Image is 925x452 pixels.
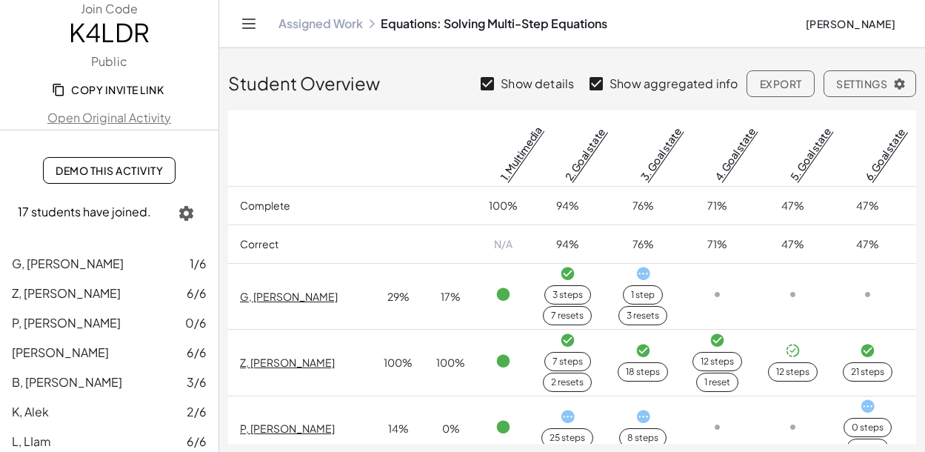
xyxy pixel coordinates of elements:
[851,365,884,379] div: 21 steps
[495,287,511,302] i: Task finished.
[228,48,916,102] div: Student Overview
[785,343,801,359] i: Task finished and part of it marked as correct.
[560,333,575,348] i: Task finished and correct.
[187,433,207,451] span: 6/6
[605,225,681,264] td: 76%
[747,70,814,97] button: Export
[240,422,335,435] a: P, [PERSON_NAME]
[754,225,831,264] td: 47%
[712,124,758,183] a: 4. Goal state
[240,356,335,369] a: Z, [PERSON_NAME]
[793,10,907,37] button: [PERSON_NAME]
[681,187,754,225] td: 71%
[785,287,801,302] i: Task not started.
[824,70,916,97] button: Settings
[709,419,725,435] i: Task not started.
[637,124,684,183] a: 3. Goal state
[501,66,574,102] label: Show details
[776,365,809,379] div: 12 steps
[627,431,658,445] div: 8 steps
[552,355,583,368] div: 7 steps
[681,225,754,264] td: 71%
[237,12,261,36] button: Toggle navigation
[12,404,49,419] span: K, Alek
[610,66,738,102] label: Show aggregated info
[560,266,575,282] i: Task finished and correct.
[228,187,372,225] td: Complete
[860,399,875,414] i: Task started.
[560,409,575,425] i: Task started.
[424,264,477,330] td: 17%
[785,419,801,435] i: Task not started.
[240,290,338,303] a: G, [PERSON_NAME]
[831,187,904,225] td: 47%
[187,403,207,421] span: 2/6
[489,236,518,252] div: N/A
[43,157,176,184] a: Demo This Activity
[759,77,801,90] span: Export
[635,409,651,425] i: Task started.
[530,187,605,225] td: 94%
[635,266,651,282] i: Task started.
[631,288,655,302] div: 1 step
[709,287,725,302] i: Task not started.
[860,287,875,302] i: Task not started.
[56,164,163,177] span: Demo This Activity
[550,431,585,445] div: 25 steps
[635,343,651,359] i: Task finished and correct.
[91,53,127,70] label: Public
[701,355,734,368] div: 12 steps
[12,315,121,330] span: P, [PERSON_NAME]
[852,421,884,434] div: 0 steps
[278,16,363,31] a: Assigned Work
[190,255,207,273] span: 1/6
[787,124,833,183] a: 5. Goal state
[627,309,659,322] div: 3 resets
[43,76,176,103] button: Copy Invite Link
[495,353,511,369] i: Task finished.
[12,256,124,271] span: G, [PERSON_NAME]
[477,187,530,225] td: 100%
[187,373,207,391] span: 3/6
[187,344,207,362] span: 6/6
[754,187,831,225] td: 47%
[831,225,904,264] td: 47%
[55,83,164,96] span: Copy Invite Link
[836,77,904,90] span: Settings
[551,376,584,389] div: 2 resets
[709,333,725,348] i: Task finished and correct.
[185,314,207,332] span: 0/6
[441,116,500,187] span: Correct
[372,330,424,396] td: 100%
[424,330,477,396] td: 100%
[860,343,875,359] i: Task finished and correct.
[228,225,372,264] td: Correct
[626,365,660,379] div: 18 steps
[530,225,605,264] td: 94%
[498,124,544,183] a: 1. Multimedia
[495,419,511,435] i: Task finished.
[12,285,121,301] span: Z, [PERSON_NAME]
[392,133,434,184] span: Complete
[187,285,207,302] span: 6/6
[704,376,730,389] div: 1 reset
[12,345,109,360] span: [PERSON_NAME]
[18,204,151,219] span: 17 students have joined.
[552,288,583,302] div: 3 steps
[372,264,424,330] td: 29%
[561,125,607,183] a: 2. Goal state
[551,309,584,322] div: 7 resets
[862,125,908,183] a: 6. Goal state
[12,433,51,449] span: L, LIam
[805,17,895,30] span: [PERSON_NAME]
[12,374,122,390] span: B, [PERSON_NAME]
[605,187,681,225] td: 76%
